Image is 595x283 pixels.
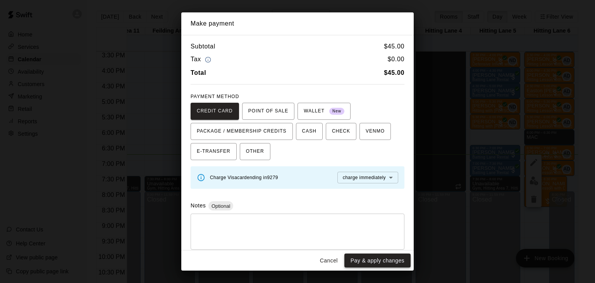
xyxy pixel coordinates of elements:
[191,143,237,160] button: E-TRANSFER
[384,69,404,76] b: $ 45.00
[191,103,239,120] button: CREDIT CARD
[329,106,344,117] span: New
[210,175,278,180] span: Charge Visa card ending in 9279
[208,203,233,209] span: Optional
[366,125,385,138] span: VENMO
[304,105,344,117] span: WALLET
[248,105,288,117] span: POINT OF SALE
[344,254,411,268] button: Pay & apply changes
[191,123,293,140] button: PACKAGE / MEMBERSHIP CREDITS
[197,145,230,158] span: E-TRANSFER
[197,125,287,138] span: PACKAGE / MEMBERSHIP CREDITS
[296,123,323,140] button: CASH
[191,54,213,65] h6: Tax
[302,125,316,138] span: CASH
[191,94,239,99] span: PAYMENT METHOD
[326,123,356,140] button: CHECK
[384,41,404,52] h6: $ 45.00
[359,123,391,140] button: VENMO
[240,143,270,160] button: OTHER
[242,103,294,120] button: POINT OF SALE
[297,103,351,120] button: WALLET New
[191,41,215,52] h6: Subtotal
[388,54,404,65] h6: $ 0.00
[332,125,350,138] span: CHECK
[191,202,206,209] label: Notes
[316,254,341,268] button: Cancel
[197,105,233,117] span: CREDIT CARD
[246,145,264,158] span: OTHER
[191,69,206,76] b: Total
[181,12,414,35] h2: Make payment
[343,175,386,180] span: charge immediately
